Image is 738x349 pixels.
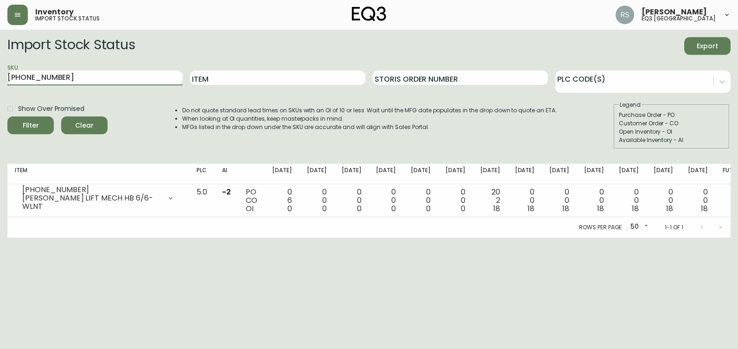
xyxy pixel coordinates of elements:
[7,37,135,55] h2: Import Stock Status
[246,203,254,214] span: OI
[215,164,238,184] th: AI
[182,115,557,123] li: When looking at OI quantities, keep masterpacks in mind.
[665,223,683,232] p: 1-1 of 1
[642,16,716,21] h5: eq3 [GEOGRAPHIC_DATA]
[579,223,623,232] p: Rows per page:
[265,164,299,184] th: [DATE]
[352,6,386,21] img: logo
[549,188,569,213] div: 0 0
[611,164,646,184] th: [DATE]
[426,203,431,214] span: 0
[577,164,611,184] th: [DATE]
[18,104,84,114] span: Show Over Promised
[480,188,500,213] div: 20 2
[493,203,500,214] span: 18
[189,184,215,217] td: 5.0
[35,8,74,16] span: Inventory
[376,188,396,213] div: 0 0
[619,128,725,136] div: Open Inventory - OI
[473,164,508,184] th: [DATE]
[688,188,708,213] div: 0 0
[619,136,725,144] div: Available Inventory - AI
[619,188,639,213] div: 0 0
[642,8,707,16] span: [PERSON_NAME]
[461,203,465,214] span: 0
[619,101,642,109] legend: Legend
[22,186,161,194] div: [PHONE_NUMBER]
[562,203,569,214] span: 18
[222,187,231,197] span: -2
[61,116,108,134] button: Clear
[35,16,100,21] h5: import stock status
[182,106,557,115] li: Do not quote standard lead times on SKUs with an OI of 10 or less. Wait until the MFG date popula...
[69,120,100,131] span: Clear
[619,111,725,119] div: Purchase Order - PO
[584,188,604,213] div: 0 0
[189,164,215,184] th: PLC
[391,203,396,214] span: 0
[307,188,327,213] div: 0 0
[22,194,161,211] div: [PERSON_NAME] LIFT MECH HB 6/6-WLNT
[528,203,534,214] span: 18
[403,164,438,184] th: [DATE]
[508,164,542,184] th: [DATE]
[299,164,334,184] th: [DATE]
[632,203,639,214] span: 18
[7,164,189,184] th: Item
[411,188,431,213] div: 0 0
[542,164,577,184] th: [DATE]
[515,188,535,213] div: 0 0
[7,116,54,134] button: Filter
[597,203,604,214] span: 18
[681,164,715,184] th: [DATE]
[357,203,362,214] span: 0
[684,37,731,55] button: Export
[15,188,182,208] div: [PHONE_NUMBER][PERSON_NAME] LIFT MECH HB 6/6-WLNT
[182,123,557,131] li: MFGs listed in the drop down under the SKU are accurate and will align with Sales Portal.
[438,164,473,184] th: [DATE]
[342,188,362,213] div: 0 0
[334,164,369,184] th: [DATE]
[619,119,725,128] div: Customer Order - CO
[322,203,327,214] span: 0
[627,220,650,235] div: 50
[692,40,723,52] span: Export
[246,188,257,213] div: PO CO
[287,203,292,214] span: 0
[654,188,674,213] div: 0 0
[701,203,708,214] span: 18
[272,188,292,213] div: 0 6
[616,6,634,24] img: 8fb1f8d3fb383d4dec505d07320bdde0
[369,164,403,184] th: [DATE]
[666,203,673,214] span: 18
[445,188,465,213] div: 0 0
[646,164,681,184] th: [DATE]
